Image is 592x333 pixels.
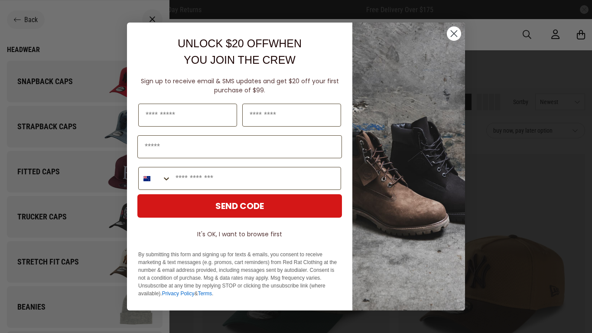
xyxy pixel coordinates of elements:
input: First Name [138,104,237,127]
img: f7662613-148e-4c88-9575-6c6b5b55a647.jpeg [352,23,465,310]
a: Privacy Policy [162,291,195,297]
button: SEND CODE [137,194,342,218]
p: By submitting this form and signing up for texts & emails, you consent to receive marketing & tex... [138,251,341,297]
button: Close dialog [446,26,462,41]
span: YOU JOIN THE CREW [184,54,296,66]
a: Terms [198,291,212,297]
button: Search Countries [139,167,171,189]
button: Open LiveChat chat widget [7,3,33,29]
span: WHEN [269,37,302,49]
span: UNLOCK $20 OFF [178,37,269,49]
img: New Zealand [143,175,150,182]
span: Sign up to receive email & SMS updates and get $20 off your first purchase of $99. [141,77,339,95]
button: It's OK, I want to browse first [137,226,342,242]
input: Email [137,135,342,158]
